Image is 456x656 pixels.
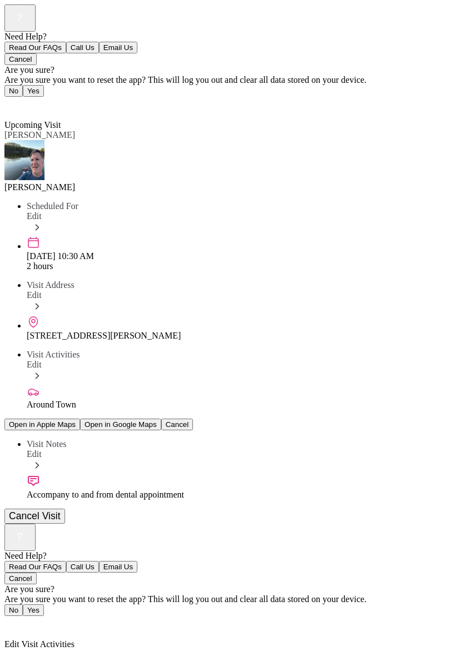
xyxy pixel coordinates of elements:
[11,619,29,629] span: Back
[4,573,37,584] button: Cancel
[99,561,137,573] button: Email Us
[4,619,29,629] a: Back
[4,53,37,65] button: Cancel
[4,551,452,561] div: Need Help?
[4,561,66,573] button: Read Our FAQs
[27,201,78,211] span: Scheduled For
[99,42,137,53] button: Email Us
[66,42,99,53] button: Call Us
[23,85,44,97] button: Yes
[27,350,80,359] span: Visit Activities
[161,419,194,430] button: Cancel
[80,419,161,430] button: Open in Google Maps
[23,604,44,616] button: Yes
[27,261,452,271] div: 2 hours
[4,419,80,430] button: Open in Apple Maps
[4,85,23,97] button: No
[27,211,42,221] span: Edit
[27,331,452,341] div: [STREET_ADDRESS][PERSON_NAME]
[27,400,452,410] div: Around Town
[4,604,23,616] button: No
[4,32,452,42] div: Need Help?
[27,449,42,459] span: Edit
[66,561,99,573] button: Call Us
[11,100,29,110] span: Back
[4,594,452,604] div: Are you sure you want to reset the app? This will log you out and clear all data stored on your d...
[4,509,65,524] button: Cancel Visit
[4,100,29,110] a: Back
[27,360,42,369] span: Edit
[4,130,75,140] span: [PERSON_NAME]
[4,42,66,53] button: Read Our FAQs
[4,140,44,180] img: avatar
[27,280,75,290] span: Visit Address
[4,75,452,85] div: Are you sure you want to reset the app? This will log you out and clear all data stored on your d...
[4,639,75,649] span: Edit Visit Activities
[27,290,42,300] span: Edit
[27,251,452,261] div: [DATE] 10:30 AM
[4,120,61,130] span: Upcoming Visit
[4,182,452,192] div: [PERSON_NAME]
[27,439,66,449] span: Visit Notes
[4,65,452,75] div: Are you sure?
[4,584,452,594] div: Are you sure?
[27,490,452,500] div: Accompany to and from dental appointment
